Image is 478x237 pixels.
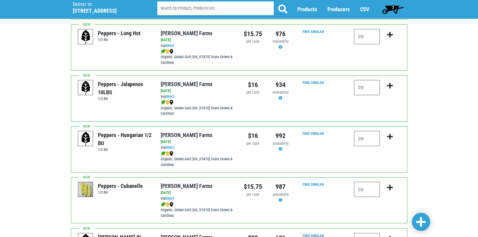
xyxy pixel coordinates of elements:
div: Peppers - Cubanelle [98,182,143,190]
img: leaf-e5c59151409436ccce96b2ca1b28e03c.png [161,202,165,207]
span: 7 [392,5,394,10]
input: Qty [354,80,380,95]
a: Find Similar [303,80,324,85]
a: [PERSON_NAME] Farms [161,81,212,87]
img: placeholder-variety-43d6402dacf2d531de610a020419775a.svg [78,29,93,45]
div: 976 [271,29,290,39]
img: leaf-e5c59151409436ccce96b2ca1b28e03c.png [161,151,165,156]
div: [DATE] [161,139,234,145]
div: Organic, Global GAP, [US_STATE] State Grown & Certified [161,48,234,66]
div: per case [244,39,262,45]
a: [PERSON_NAME] Farms [161,30,212,36]
img: placeholder-variety-43d6402dacf2d531de610a020419775a.svg [78,80,93,95]
a: Direct [165,145,174,150]
input: Search by Product, Producer etc. [157,2,274,15]
img: safety-e55c860ca8c00a9c171001a62a92dabd.png [165,151,169,156]
div: via [161,196,234,202]
div: via [161,94,234,100]
div: $16 [244,131,262,141]
h6: 1/2 BU [98,96,152,101]
input: Qty [354,182,380,197]
div: 987 [271,182,290,192]
a: Direct [165,196,174,201]
img: leaf-e5c59151409436ccce96b2ca1b28e03c.png [161,49,165,54]
a: Find Similar [303,131,324,136]
a: Products [297,6,317,13]
div: 992 [271,131,290,141]
img: map_marker-0e94453035b3232a4d21701695807de9.png [169,100,173,105]
span: availability [272,90,289,95]
img: leaf-e5c59151409436ccce96b2ca1b28e03c.png [161,100,165,105]
a: Producers [327,6,350,13]
span: availability [272,192,289,197]
a: Direct [165,94,174,99]
div: Organic, Global GAP, [US_STATE] State Grown & Certified [161,100,234,117]
div: Peppers - Hungarian 1/2 BU [98,131,152,147]
span: availability [272,141,289,146]
a: Find Similar [303,29,324,34]
div: per case [244,90,262,95]
a: CSV [360,6,369,13]
p: Deliver to: [73,2,142,8]
div: 934 [271,80,290,90]
a: Find Similar [303,182,324,187]
div: $16 [244,80,262,90]
a: Direct [165,43,174,48]
input: Qty [354,29,380,44]
a: Peppers - Cubanelle [78,187,93,192]
div: Organic, Global GAP, [US_STATE] State Grown & Certified [161,151,234,168]
a: 7 [379,3,406,15]
img: placeholder-variety-43d6402dacf2d531de610a020419775a.svg [78,131,93,146]
h6: 1/2 BU [98,190,143,195]
img: map_marker-0e94453035b3232a4d21701695807de9.png [169,202,173,207]
img: safety-e55c860ca8c00a9c171001a62a92dabd.png [165,49,169,54]
div: Organic, Global GAP, [US_STATE] State Grown & Certified [161,202,234,219]
img: map_marker-0e94453035b3232a4d21701695807de9.png [169,49,173,54]
div: [DATE] [161,190,234,196]
div: [DATE] [161,37,234,43]
input: Qty [354,131,380,146]
div: $15.75 [244,29,262,39]
div: $15.75 [244,182,262,192]
div: per case [244,192,262,198]
img: thumbnail-0a21d7569dbf8d3013673048c6385dc6.png [78,182,93,197]
a: [PERSON_NAME] Farms [161,183,212,189]
div: Peppers - Long Hot [98,29,141,37]
div: via [161,145,234,151]
img: safety-e55c860ca8c00a9c171001a62a92dabd.png [165,100,169,105]
a: [PERSON_NAME] Farms [161,132,212,138]
div: [DATE] [161,88,234,94]
span: availability [272,39,289,44]
div: Peppers - Jalapenos 10LBS [98,80,152,96]
div: per case [244,141,262,147]
h5: [STREET_ADDRESS] [73,8,142,14]
h6: 1/2 BU [98,147,152,152]
h6: 1/2 BU [98,37,141,42]
img: safety-e55c860ca8c00a9c171001a62a92dabd.png [165,202,169,207]
div: via [161,43,234,49]
img: map_marker-0e94453035b3232a4d21701695807de9.png [169,151,173,156]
